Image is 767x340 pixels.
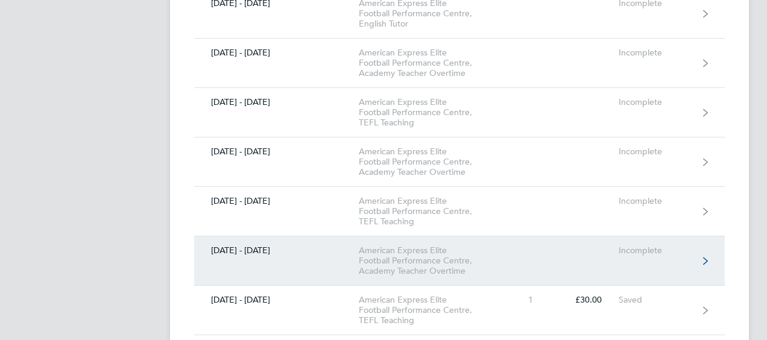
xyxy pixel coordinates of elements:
[194,295,359,305] div: [DATE] - [DATE]
[619,245,693,256] div: Incomplete
[619,295,693,305] div: Saved
[194,88,725,137] a: [DATE] - [DATE]American Express Elite Football Performance Centre, TEFL TeachingIncomplete
[194,146,359,157] div: [DATE] - [DATE]
[194,286,725,335] a: [DATE] - [DATE]American Express Elite Football Performance Centre, TEFL Teaching1£30.00Saved
[619,97,693,107] div: Incomplete
[194,48,359,58] div: [DATE] - [DATE]
[550,295,619,305] div: £30.00
[359,146,497,177] div: American Express Elite Football Performance Centre, Academy Teacher Overtime
[194,245,359,256] div: [DATE] - [DATE]
[194,236,725,286] a: [DATE] - [DATE]American Express Elite Football Performance Centre, Academy Teacher OvertimeIncomp...
[359,196,497,227] div: American Express Elite Football Performance Centre, TEFL Teaching
[497,295,550,305] div: 1
[619,48,693,58] div: Incomplete
[359,245,497,276] div: American Express Elite Football Performance Centre, Academy Teacher Overtime
[194,39,725,88] a: [DATE] - [DATE]American Express Elite Football Performance Centre, Academy Teacher OvertimeIncomp...
[359,295,497,326] div: American Express Elite Football Performance Centre, TEFL Teaching
[359,97,497,128] div: American Express Elite Football Performance Centre, TEFL Teaching
[194,187,725,236] a: [DATE] - [DATE]American Express Elite Football Performance Centre, TEFL TeachingIncomplete
[194,97,359,107] div: [DATE] - [DATE]
[194,196,359,206] div: [DATE] - [DATE]
[359,48,497,78] div: American Express Elite Football Performance Centre, Academy Teacher Overtime
[619,146,693,157] div: Incomplete
[619,196,693,206] div: Incomplete
[194,137,725,187] a: [DATE] - [DATE]American Express Elite Football Performance Centre, Academy Teacher OvertimeIncomp...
